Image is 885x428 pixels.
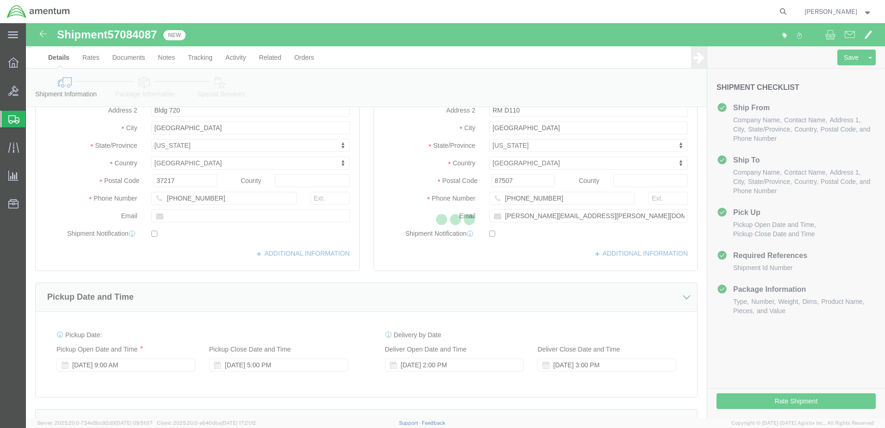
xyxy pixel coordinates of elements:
[731,419,874,427] span: Copyright © [DATE]-[DATE] Agistix Inc., All Rights Reserved
[804,6,873,17] button: [PERSON_NAME]
[804,6,857,17] span: James Blue
[221,420,256,426] span: [DATE] 17:21:12
[115,420,153,426] span: [DATE] 09:51:07
[399,420,422,426] a: Support
[37,420,153,426] span: Server: 2025.20.0-734e5bc92d9
[157,420,256,426] span: Client: 2025.20.0-e640dba
[422,420,445,426] a: Feedback
[6,5,70,19] img: logo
